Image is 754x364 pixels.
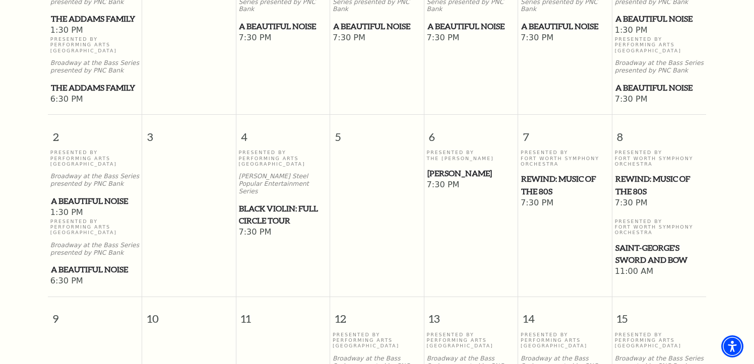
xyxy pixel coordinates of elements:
[50,25,140,36] span: 1:30 PM
[427,150,516,161] p: Presented By The [PERSON_NAME]
[238,173,327,195] p: [PERSON_NAME] Steel Popular Entertainment Series
[721,335,743,357] div: Accessibility Menu
[521,198,609,209] span: 7:30 PM
[333,33,421,44] span: 7:30 PM
[615,82,704,94] a: A Beautiful Noise
[424,297,518,332] span: 13
[238,150,327,167] p: Presented By Performing Arts [GEOGRAPHIC_DATA]
[615,25,704,36] span: 1:30 PM
[521,20,609,33] a: A Beautiful Noise
[615,173,704,197] a: REWIND: Music of the 80s
[615,36,704,53] p: Presented By Performing Arts [GEOGRAPHIC_DATA]
[50,276,140,287] span: 6:30 PM
[333,332,421,349] p: Presented By Performing Arts [GEOGRAPHIC_DATA]
[333,20,421,33] a: A Beautiful Noise
[142,297,236,332] span: 10
[615,94,704,105] span: 7:30 PM
[427,33,516,44] span: 7:30 PM
[50,36,140,53] p: Presented By Performing Arts [GEOGRAPHIC_DATA]
[615,198,704,209] span: 7:30 PM
[521,150,609,167] p: Presented By Fort Worth Symphony Orchestra
[50,173,140,188] p: Broadway at the Bass Series presented by PNC Bank
[236,115,330,150] span: 4
[424,115,518,150] span: 6
[51,13,139,25] span: The Addams Family
[238,227,327,238] span: 7:30 PM
[330,115,424,150] span: 5
[50,219,140,236] p: Presented By Performing Arts [GEOGRAPHIC_DATA]
[50,13,140,25] a: The Addams Family
[612,297,706,332] span: 15
[427,20,515,33] span: A Beautiful Noise
[427,167,515,180] span: [PERSON_NAME]
[521,173,609,197] a: REWIND: Music of the 80s
[238,33,327,44] span: 7:30 PM
[612,115,706,150] span: 8
[50,207,140,219] span: 1:30 PM
[50,195,140,207] a: A Beautiful Noise
[238,20,327,33] a: A Beautiful Noise
[427,332,516,349] p: Presented By Performing Arts [GEOGRAPHIC_DATA]
[50,242,140,257] p: Broadway at the Bass Series presented by PNC Bank
[427,20,516,33] a: A Beautiful Noise
[521,33,609,44] span: 7:30 PM
[142,115,236,150] span: 3
[518,297,612,332] span: 14
[330,297,424,332] span: 12
[615,242,704,266] a: Saint-George's Sword and Bow
[615,266,704,277] span: 11:00 AM
[615,332,704,349] p: Presented By Performing Arts [GEOGRAPHIC_DATA]
[427,167,516,180] a: Beatrice Rana
[50,150,140,167] p: Presented By Performing Arts [GEOGRAPHIC_DATA]
[615,219,704,236] p: Presented By Fort Worth Symphony Orchestra
[48,115,142,150] span: 2
[238,202,327,227] a: Black Violin: Full Circle Tour
[51,82,139,94] span: The Addams Family
[427,180,516,191] span: 7:30 PM
[521,332,609,349] p: Presented By Performing Arts [GEOGRAPHIC_DATA]
[51,195,139,207] span: A Beautiful Noise
[239,202,327,227] span: Black Violin: Full Circle Tour
[50,82,140,94] a: The Addams Family
[518,115,612,150] span: 7
[51,263,139,276] span: A Beautiful Noise
[50,59,140,75] p: Broadway at the Bass Series presented by PNC Bank
[239,20,327,33] span: A Beautiful Noise
[615,13,704,25] a: A Beautiful Noise
[48,297,142,332] span: 9
[236,297,330,332] span: 11
[615,150,704,167] p: Presented By Fort Worth Symphony Orchestra
[50,263,140,276] a: A Beautiful Noise
[50,94,140,105] span: 6:30 PM
[615,59,704,75] p: Broadway at the Bass Series presented by PNC Bank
